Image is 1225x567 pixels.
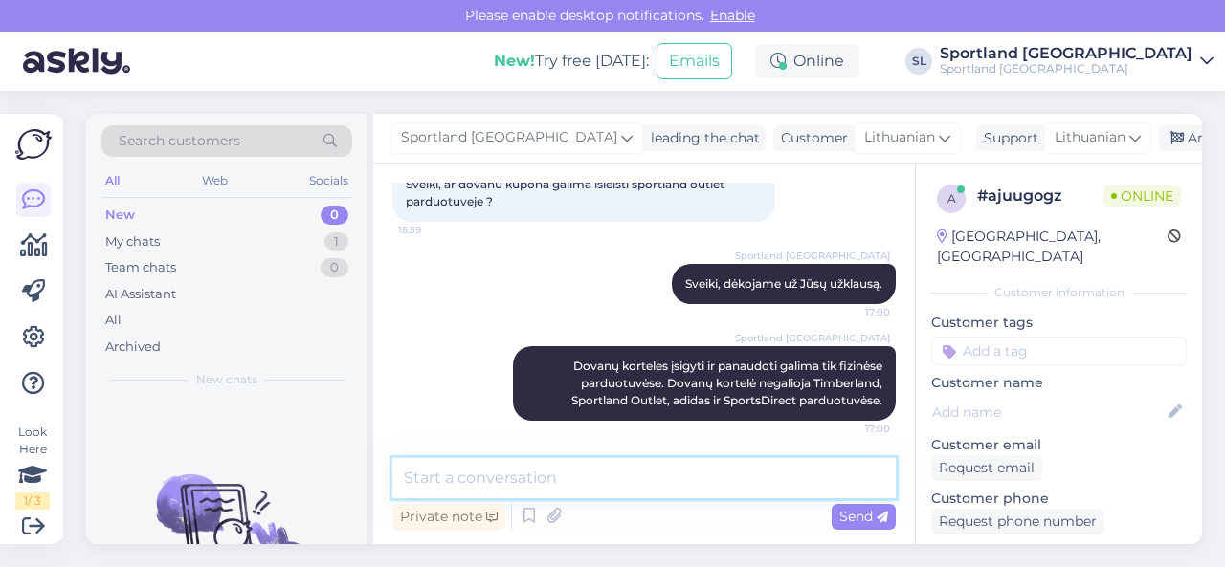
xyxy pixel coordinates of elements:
[15,129,52,160] img: Askly Logo
[105,285,176,304] div: AI Assistant
[864,127,935,148] span: Lithuanian
[704,7,761,24] span: Enable
[196,371,257,388] span: New chats
[755,44,859,78] div: Online
[643,128,760,148] div: leading the chat
[119,131,240,151] span: Search customers
[940,46,1214,76] a: Sportland [GEOGRAPHIC_DATA]Sportland [GEOGRAPHIC_DATA]
[773,128,848,148] div: Customer
[105,338,161,357] div: Archived
[818,422,890,436] span: 17:00
[940,61,1192,76] div: Sportland [GEOGRAPHIC_DATA]
[977,185,1103,207] div: # ajuugogz
[1103,185,1181,207] span: Online
[947,191,956,206] span: a
[931,313,1187,333] p: Customer tags
[931,435,1187,455] p: Customer email
[818,305,890,319] span: 17:00
[657,43,732,79] button: Emails
[931,489,1187,509] p: Customer phone
[494,50,649,73] div: Try free [DATE]:
[931,284,1187,301] div: Customer information
[931,337,1187,365] input: Add a tag
[105,206,135,225] div: New
[15,492,50,510] div: 1 / 3
[931,509,1104,534] div: Request phone number
[931,373,1187,393] p: Customer name
[321,206,348,225] div: 0
[321,258,348,277] div: 0
[685,276,882,291] span: Sveiki, dėkojame už Jūsų užklausą.
[305,168,352,193] div: Socials
[105,258,176,277] div: Team chats
[101,168,123,193] div: All
[839,508,888,525] span: Send
[105,232,160,251] div: My chats
[392,504,505,530] div: Private note
[571,359,885,407] span: Dovanų korteles įsigyti ir panaudoti galima tik fizinėse parduotuvėse. Dovanų kortelė negalioja T...
[198,168,232,193] div: Web
[937,227,1168,267] div: [GEOGRAPHIC_DATA], [GEOGRAPHIC_DATA]
[494,52,535,70] b: New!
[905,48,932,75] div: SL
[735,331,890,345] span: Sportland [GEOGRAPHIC_DATA]
[932,402,1165,423] input: Add name
[976,128,1038,148] div: Support
[735,249,890,263] span: Sportland [GEOGRAPHIC_DATA]
[105,311,122,330] div: All
[401,127,617,148] span: Sportland [GEOGRAPHIC_DATA]
[15,424,50,510] div: Look Here
[940,46,1192,61] div: Sportland [GEOGRAPHIC_DATA]
[324,232,348,251] div: 1
[931,455,1042,481] div: Request email
[1055,127,1125,148] span: Lithuanian
[398,223,470,237] span: 16:59
[931,542,1187,562] p: Visited pages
